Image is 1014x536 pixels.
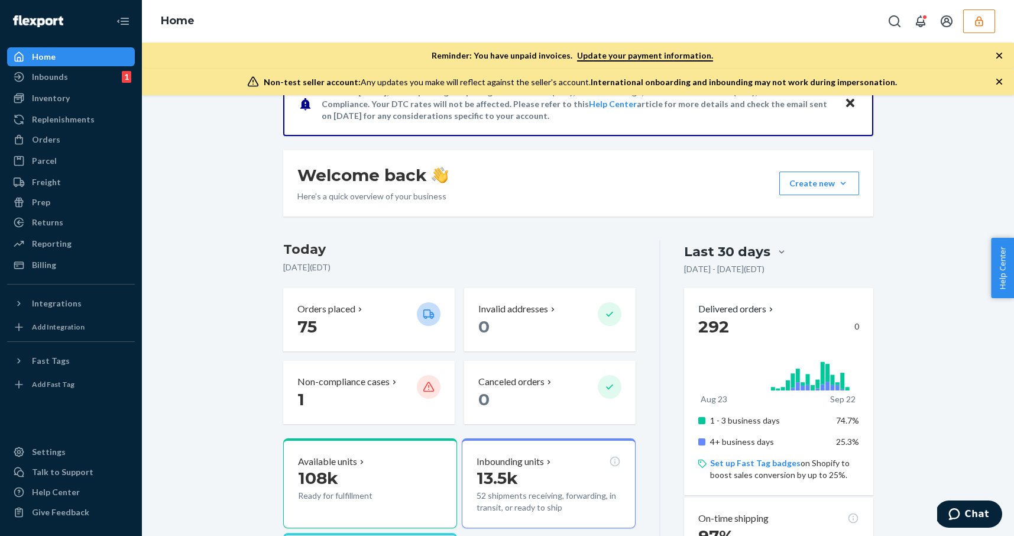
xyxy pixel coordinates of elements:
[7,234,135,253] a: Reporting
[32,355,70,367] div: Fast Tags
[264,76,897,88] div: Any updates you make will reflect against the seller's account.
[32,134,60,146] div: Orders
[432,167,448,183] img: hand-wave emoji
[698,512,769,525] p: On-time shipping
[111,9,135,33] button: Close Navigation
[283,288,455,351] button: Orders placed 75
[937,501,1002,530] iframe: Opens a widget where you can chat to one of our agents
[7,463,135,482] button: Talk to Support
[710,436,827,448] p: 4+ business days
[478,317,490,337] span: 0
[836,437,859,447] span: 25.3%
[477,468,518,488] span: 13.5k
[478,375,545,389] p: Canceled orders
[297,302,355,316] p: Orders placed
[7,110,135,129] a: Replenishments
[7,351,135,370] button: Fast Tags
[32,446,66,458] div: Settings
[151,4,204,38] ol: breadcrumbs
[7,213,135,232] a: Returns
[32,322,85,332] div: Add Integration
[991,238,1014,298] button: Help Center
[698,316,859,337] div: 0
[32,379,74,389] div: Add Fast Tag
[7,130,135,149] a: Orders
[32,114,95,125] div: Replenishments
[701,393,727,405] p: Aug 23
[298,455,357,469] p: Available units
[322,86,833,122] p: Effective [DATE], we're updating our pricing for Wholesale (B2B), Reserve Storage, Value-Added Se...
[7,47,135,66] a: Home
[779,172,859,195] button: Create new
[32,298,82,309] div: Integrations
[710,415,827,427] p: 1 - 3 business days
[684,243,770,261] div: Last 30 days
[698,302,776,316] button: Delivered orders
[7,318,135,337] a: Add Integration
[297,317,317,337] span: 75
[589,99,637,109] a: Help Center
[161,14,195,27] a: Home
[7,483,135,502] a: Help Center
[432,50,713,62] p: Reminder: You have unpaid invoices.
[7,256,135,275] a: Billing
[478,389,490,409] span: 0
[883,9,906,33] button: Open Search Box
[297,375,390,389] p: Non-compliance cases
[684,263,764,275] p: [DATE] - [DATE] ( EDT )
[283,438,457,528] button: Available units108kReady for fulfillment
[32,466,93,478] div: Talk to Support
[297,190,448,202] p: Here’s a quick overview of your business
[283,361,455,424] button: Non-compliance cases 1
[7,503,135,522] button: Give Feedback
[264,77,361,87] span: Non-test seller account:
[935,9,958,33] button: Open account menu
[32,238,72,250] div: Reporting
[7,67,135,86] a: Inbounds1
[7,151,135,170] a: Parcel
[32,155,57,167] div: Parcel
[7,173,135,192] a: Freight
[32,176,61,188] div: Freight
[297,164,448,186] h1: Welcome back
[7,193,135,212] a: Prep
[909,9,932,33] button: Open notifications
[32,259,56,271] div: Billing
[13,15,63,27] img: Flexport logo
[710,457,859,481] p: on Shopify to boost sales conversion by up to 25%.
[32,486,80,498] div: Help Center
[843,95,858,112] button: Close
[477,490,621,514] p: 52 shipments receiving, forwarding, in transit, or ready to ship
[298,490,407,502] p: Ready for fulfillment
[122,71,131,83] div: 1
[32,51,56,63] div: Home
[464,361,636,424] button: Canceled orders 0
[7,89,135,108] a: Inventory
[7,375,135,394] a: Add Fast Tag
[591,77,897,87] span: International onboarding and inbounding may not work during impersonation.
[298,468,338,488] span: 108k
[7,294,135,313] button: Integrations
[7,443,135,461] a: Settings
[283,261,636,273] p: [DATE] ( EDT )
[698,317,729,337] span: 292
[32,506,89,518] div: Give Feedback
[283,240,636,259] h3: Today
[830,393,856,405] p: Sep 22
[710,458,801,468] a: Set up Fast Tag badges
[32,92,70,104] div: Inventory
[32,71,68,83] div: Inbounds
[32,217,63,228] div: Returns
[577,50,713,62] a: Update your payment information.
[32,196,50,208] div: Prep
[462,438,636,528] button: Inbounding units13.5k52 shipments receiving, forwarding, in transit, or ready to ship
[297,389,304,409] span: 1
[464,288,636,351] button: Invalid addresses 0
[478,302,548,316] p: Invalid addresses
[477,455,544,469] p: Inbounding units
[836,415,859,425] span: 74.7%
